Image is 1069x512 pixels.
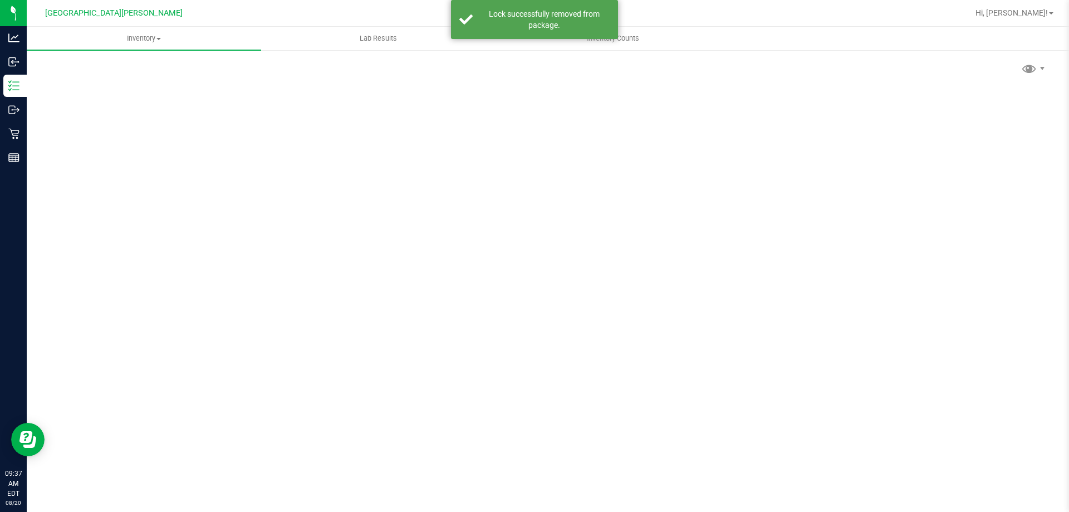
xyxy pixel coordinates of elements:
[345,33,412,43] span: Lab Results
[11,423,45,456] iframe: Resource center
[8,104,19,115] inline-svg: Outbound
[45,8,183,18] span: [GEOGRAPHIC_DATA][PERSON_NAME]
[8,32,19,43] inline-svg: Analytics
[27,27,261,50] a: Inventory
[479,8,610,31] div: Lock successfully removed from package.
[8,152,19,163] inline-svg: Reports
[261,27,496,50] a: Lab Results
[8,80,19,91] inline-svg: Inventory
[8,56,19,67] inline-svg: Inbound
[975,8,1048,17] span: Hi, [PERSON_NAME]!
[5,499,22,507] p: 08/20
[27,33,261,43] span: Inventory
[5,469,22,499] p: 09:37 AM EDT
[8,128,19,139] inline-svg: Retail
